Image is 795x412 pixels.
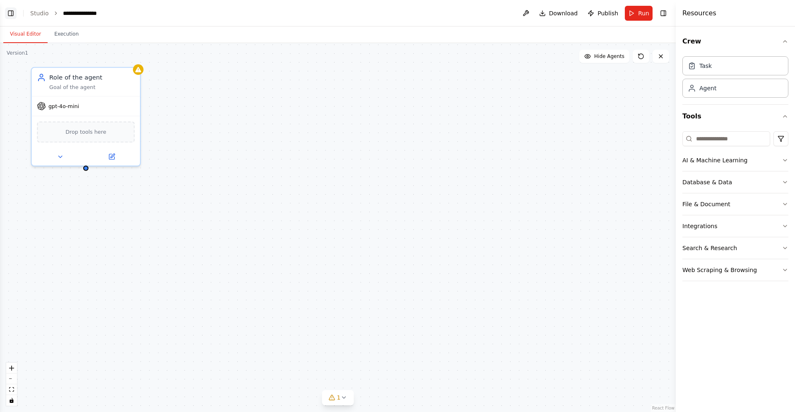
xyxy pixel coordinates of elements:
div: Goal of the agent [49,84,135,91]
span: Download [549,9,578,17]
nav: breadcrumb [30,9,106,17]
h4: Resources [682,8,716,18]
div: Agent [699,84,716,92]
button: Hide right sidebar [658,7,669,19]
button: Run [625,6,653,21]
button: File & Document [682,193,788,215]
a: React Flow attribution [652,406,675,410]
button: fit view [6,384,17,395]
button: Publish [584,6,622,21]
button: Tools [682,105,788,128]
div: Crew [682,53,788,104]
div: Task [699,62,712,70]
button: Execution [48,26,85,43]
button: toggle interactivity [6,395,17,406]
button: zoom in [6,363,17,373]
div: AI & Machine Learning [682,156,747,164]
button: zoom out [6,373,17,384]
button: Open in side panel [87,152,136,162]
div: React Flow controls [6,363,17,406]
button: Database & Data [682,171,788,193]
span: gpt-4o-mini [48,103,79,110]
div: Database & Data [682,178,732,186]
div: File & Document [682,200,730,208]
div: Tools [682,128,788,288]
div: Role of the agentGoal of the agentgpt-4o-miniDrop tools here [31,67,141,166]
div: Integrations [682,222,717,230]
a: Studio [30,10,49,17]
div: Web Scraping & Browsing [682,266,757,274]
span: Publish [597,9,618,17]
button: Show left sidebar [5,7,17,19]
button: Visual Editor [3,26,48,43]
button: AI & Machine Learning [682,149,788,171]
button: Search & Research [682,237,788,259]
button: 1 [322,390,354,405]
span: 1 [337,393,341,402]
button: Hide Agents [579,50,629,63]
button: Crew [682,30,788,53]
button: Download [536,6,581,21]
div: Role of the agent [49,73,135,82]
span: Hide Agents [594,53,624,60]
div: Version 1 [7,50,28,56]
button: Integrations [682,215,788,237]
span: Drop tools here [65,128,106,136]
span: Run [638,9,649,17]
div: Search & Research [682,244,737,252]
button: Web Scraping & Browsing [682,259,788,281]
